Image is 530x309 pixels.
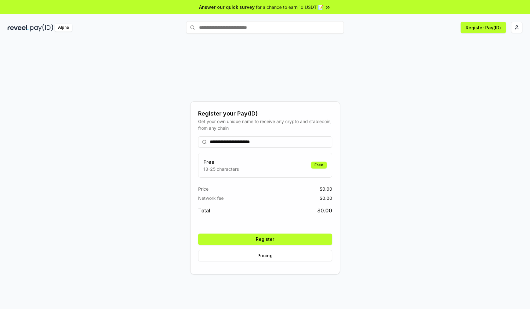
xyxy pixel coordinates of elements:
span: $ 0.00 [317,207,332,214]
button: Register [198,234,332,245]
span: Price [198,186,209,192]
span: Answer our quick survey [199,4,255,10]
span: $ 0.00 [320,195,332,201]
div: Free [311,162,327,169]
div: Get your own unique name to receive any crypto and stablecoin, from any chain [198,118,332,131]
div: Register your Pay(ID) [198,109,332,118]
h3: Free [203,158,239,166]
button: Register Pay(ID) [461,22,506,33]
img: reveel_dark [8,24,29,32]
img: pay_id [30,24,53,32]
div: Alpha [55,24,72,32]
span: Network fee [198,195,224,201]
span: Total [198,207,210,214]
span: $ 0.00 [320,186,332,192]
button: Pricing [198,250,332,261]
span: for a chance to earn 10 USDT 📝 [256,4,323,10]
p: 13-25 characters [203,166,239,172]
